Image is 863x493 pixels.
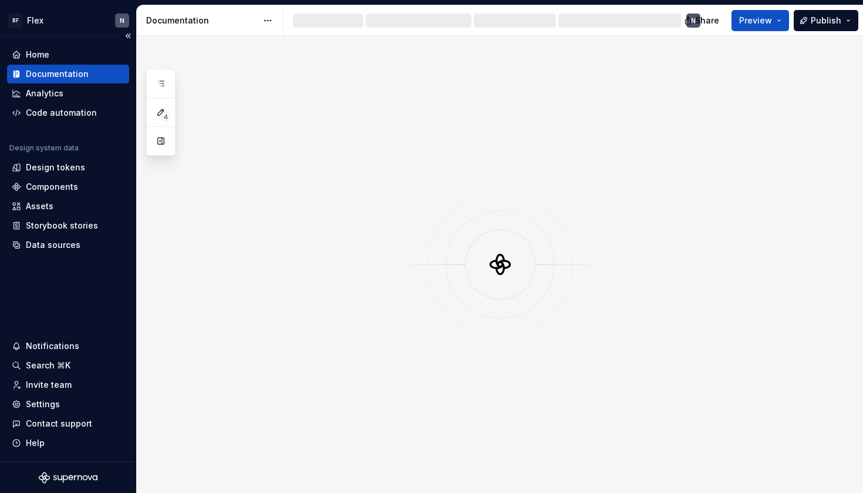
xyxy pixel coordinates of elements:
[120,16,124,25] div: N
[26,162,85,173] div: Design tokens
[731,10,789,31] button: Preview
[7,356,129,375] button: Search ⌘K
[7,375,129,394] a: Invite team
[695,15,719,26] span: Share
[26,181,78,193] div: Components
[161,112,170,122] span: 4
[7,177,129,196] a: Components
[39,472,97,484] svg: Supernova Logo
[678,10,727,31] button: Share
[26,220,98,232] div: Storybook stories
[7,103,129,122] a: Code automation
[26,437,45,449] div: Help
[26,68,89,80] div: Documentation
[26,398,60,410] div: Settings
[26,360,70,371] div: Search ⌘K
[26,239,80,251] div: Data sources
[7,395,129,414] a: Settings
[26,418,92,430] div: Contact support
[26,107,97,119] div: Code automation
[811,15,841,26] span: Publish
[8,14,22,28] div: BF
[146,15,257,26] div: Documentation
[7,236,129,254] a: Data sources
[9,143,79,153] div: Design system data
[7,337,129,356] button: Notifications
[2,8,134,33] button: BFFlexN
[27,15,43,26] div: Flex
[26,49,49,61] div: Home
[7,65,129,83] a: Documentation
[794,10,858,31] button: Publish
[26,88,63,99] div: Analytics
[7,45,129,64] a: Home
[7,434,129,452] button: Help
[739,15,772,26] span: Preview
[26,340,79,352] div: Notifications
[7,84,129,103] a: Analytics
[7,197,129,216] a: Assets
[26,200,53,212] div: Assets
[7,414,129,433] button: Contact support
[120,28,136,44] button: Collapse sidebar
[26,379,72,391] div: Invite team
[7,158,129,177] a: Design tokens
[7,216,129,235] a: Storybook stories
